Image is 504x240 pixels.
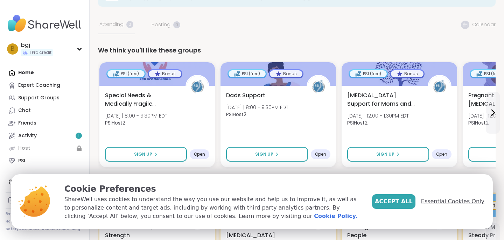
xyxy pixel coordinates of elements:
span: [DATE] | 12:00 - 1:30PM EDT [347,112,409,119]
b: PSIHost2 [347,119,367,126]
div: Friends [18,120,36,127]
div: Expert Coaching [18,82,60,89]
button: Accept All [372,194,415,209]
div: PSI [18,157,25,164]
span: Special Needs & Medically Fragile Parenting [105,91,178,108]
span: Open [194,151,205,157]
span: Open [315,151,326,157]
div: Bonus [391,70,423,77]
span: Ancient Wisdom, Modern Strength [105,223,178,240]
span: [DATE] | 8:00 - 9:30PM EDT [226,104,288,111]
div: Host [18,145,30,152]
span: [MEDICAL_DATA] Support for Moms and Birthing People [347,91,420,108]
img: PSIHost2 [429,76,450,98]
b: PSIHost2 [105,119,125,126]
div: Bonus [149,70,181,77]
div: Support Groups [18,94,59,101]
span: [DATE] | 8:00 - 9:30PM EDT [105,112,167,119]
span: Sign Up [255,151,273,157]
a: Activity1 [6,129,84,142]
a: PSI [6,155,84,167]
img: PSIHost2 [187,76,208,98]
div: Activity [18,132,37,139]
button: Sign Up [226,147,308,162]
a: Friends [6,117,84,129]
a: Host [6,142,84,155]
button: Sign Up [105,147,187,162]
div: Bonus [270,70,302,77]
a: Redeem Code [42,227,69,232]
span: Sign Up [134,151,152,157]
div: bgj [21,41,53,49]
b: PSIHost2 [468,119,489,126]
span: b [11,44,14,54]
div: PSI (free) [107,70,145,77]
div: PSI (free) [350,70,387,77]
span: 1 Pro credit [29,50,51,56]
span: 1 [78,133,79,139]
a: Expert Coaching [6,79,84,92]
span: Dads Support [226,91,265,100]
a: Cookie Policy. [314,212,357,220]
span: Open [436,151,447,157]
a: Blog [72,227,80,232]
div: We think you'll like these groups [98,45,496,55]
span: Dealing with Difficult People [347,223,420,240]
span: Accept All [375,197,413,206]
span: Essential Cookies Only [421,197,484,206]
b: PSIHost2 [226,111,246,118]
a: Chat [6,104,84,117]
img: ShareWell Nav Logo [6,11,84,36]
p: Cookie Preferences [64,183,361,195]
span: Sign Up [376,151,394,157]
a: Safety Resources [6,227,39,232]
p: ShareWell uses cookies to understand the way you use our website and help us to improve it, as we... [64,195,361,220]
button: Sign Up [347,147,429,162]
img: PSIHost2 [308,76,329,98]
a: Support Groups [6,92,84,104]
div: PSI (free) [229,70,266,77]
span: Mindfulness for [MEDICAL_DATA] [226,223,299,240]
div: Chat [18,107,31,114]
